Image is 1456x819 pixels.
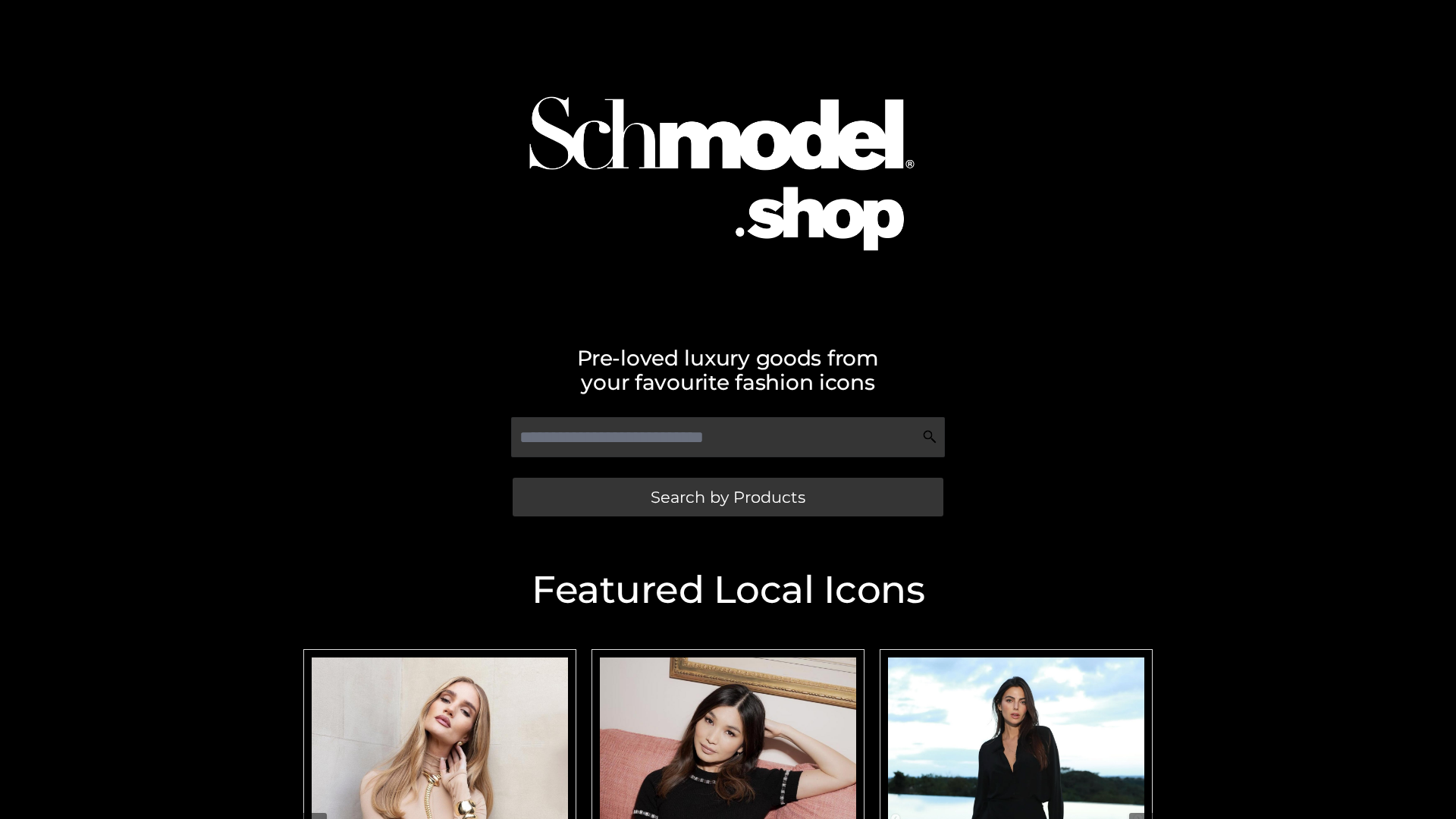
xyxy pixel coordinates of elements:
h2: Pre-loved luxury goods from your favourite fashion icons [296,346,1160,394]
a: Search by Products [513,478,943,516]
span: Search by Products [651,489,805,505]
img: Search Icon [922,429,937,444]
h2: Featured Local Icons​ [296,571,1160,609]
